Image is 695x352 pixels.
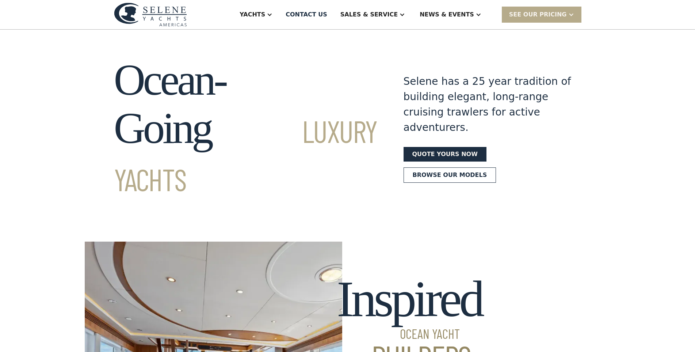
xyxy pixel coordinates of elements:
span: Ocean Yacht [337,327,482,340]
h1: Ocean-Going [114,56,377,201]
div: Yachts [240,10,265,19]
a: Browse our models [404,167,496,183]
div: Sales & Service [340,10,398,19]
a: Quote yours now [404,147,486,162]
div: Contact US [286,10,327,19]
div: SEE Our Pricing [502,7,581,22]
span: Luxury Yachts [114,112,377,197]
div: News & EVENTS [420,10,474,19]
div: Selene has a 25 year tradition of building elegant, long-range cruising trawlers for active adven... [404,74,572,135]
img: logo [114,3,187,26]
div: SEE Our Pricing [509,10,567,19]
